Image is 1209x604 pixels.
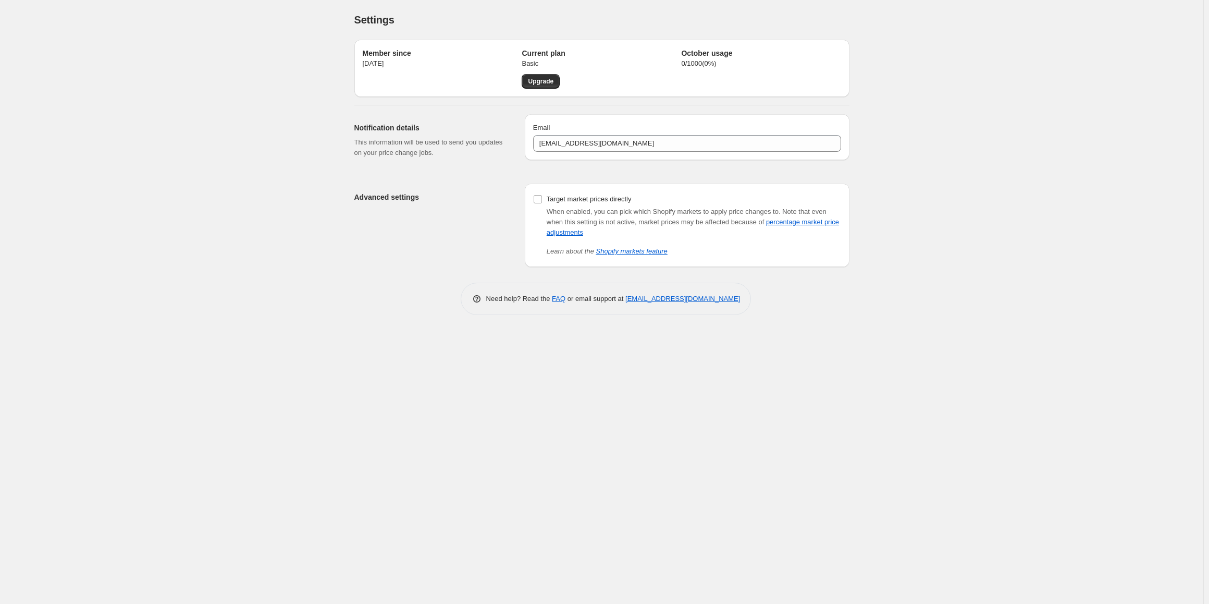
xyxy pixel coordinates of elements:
a: Shopify markets feature [596,247,668,255]
a: Upgrade [522,74,560,89]
h2: Advanced settings [354,192,508,202]
h2: Notification details [354,123,508,133]
span: Need help? Read the [486,295,552,303]
a: [EMAIL_ADDRESS][DOMAIN_NAME] [625,295,740,303]
p: [DATE] [363,58,522,69]
p: 0 / 1000 ( 0 %) [681,58,841,69]
a: FAQ [552,295,565,303]
h2: October usage [681,48,841,58]
p: This information will be used to send you updates on your price change jobs. [354,137,508,158]
span: Settings [354,14,394,26]
span: Email [533,124,550,131]
h2: Current plan [522,48,681,58]
span: or email support at [565,295,625,303]
span: Target market prices directly [547,195,632,203]
h2: Member since [363,48,522,58]
p: Basic [522,58,681,69]
span: Upgrade [528,77,553,86]
span: When enabled, you can pick which Shopify markets to apply price changes to. [547,208,781,215]
i: Learn about the [547,247,668,255]
span: Note that even when this setting is not active, market prices may be affected because of [547,208,839,236]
